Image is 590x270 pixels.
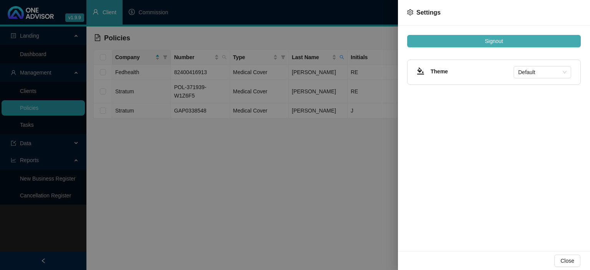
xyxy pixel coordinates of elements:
span: Close [560,257,574,265]
h4: Theme [431,67,514,76]
span: Default [518,66,567,78]
span: setting [407,9,413,15]
button: Signout [407,35,581,47]
span: Settings [416,9,441,16]
span: bg-colors [417,67,424,75]
span: Signout [485,37,503,45]
button: Close [554,255,580,267]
